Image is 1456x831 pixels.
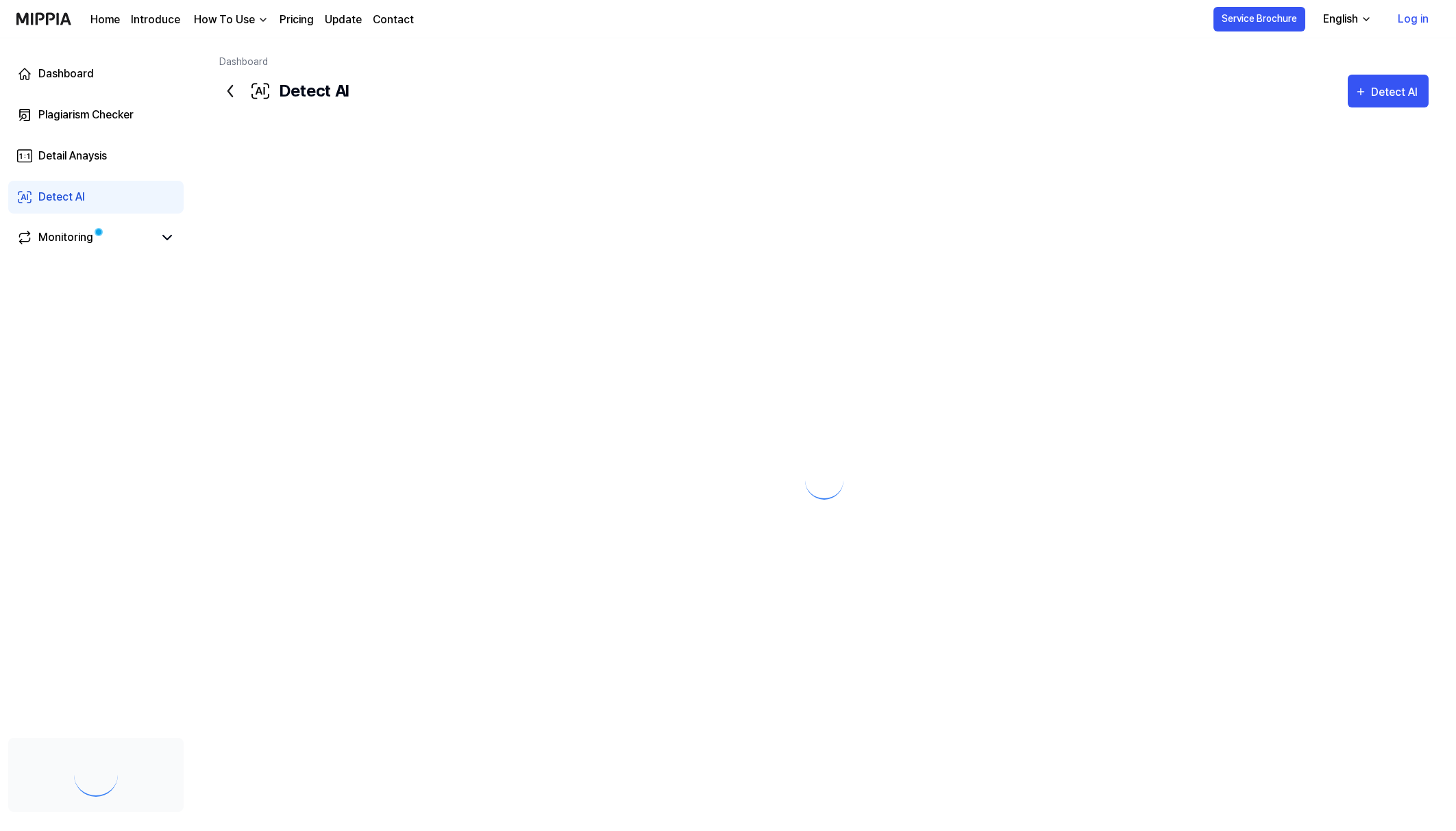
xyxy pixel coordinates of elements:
[8,99,184,131] a: Plagiarism Checker
[1371,84,1422,101] div: Detect AI
[38,107,134,123] div: Plagiarism Checker
[38,229,93,246] div: Monitoring
[1312,5,1380,33] button: English
[1213,7,1305,31] button: Service Brochure
[90,12,120,28] a: Home
[325,12,362,28] a: Update
[1320,11,1361,27] div: English
[38,189,85,205] div: Detect AI
[219,75,349,107] div: Detect AI
[16,229,153,246] a: Monitoring
[373,12,414,28] a: Contact
[38,148,107,164] div: Detail Anaysis
[38,66,94,82] div: Dashboard
[280,12,314,28] a: Pricing
[191,12,258,28] div: How To Use
[258,14,269,25] img: down
[1348,75,1429,107] button: Detect AI
[8,181,184,214] a: Detect AI
[8,57,184,90] a: Dashboard
[131,12,180,28] a: Introduce
[219,56,268,67] a: Dashboard
[191,12,269,28] button: How To Use
[8,140,184,172] a: Detail Anaysis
